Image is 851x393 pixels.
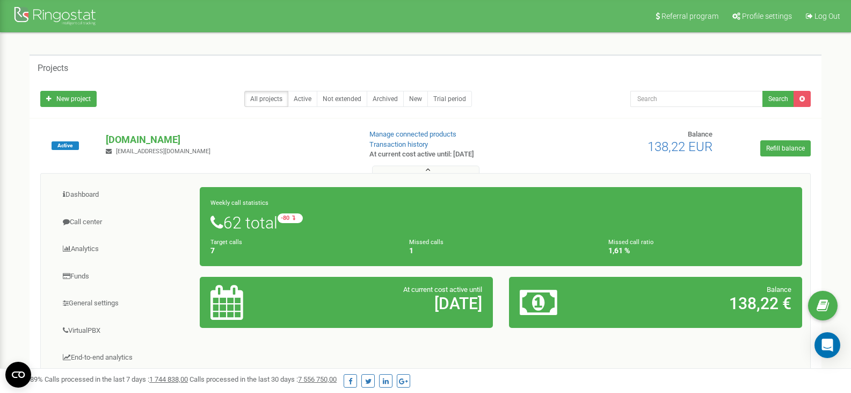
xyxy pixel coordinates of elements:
span: 138,22 EUR [648,139,712,154]
small: Weekly call statistics [210,199,268,206]
small: Target calls [210,239,242,246]
a: VirtualPBX [49,318,200,344]
h4: 1,61 % [608,247,791,255]
a: Dashboard [49,182,200,208]
span: Calls processed in the last 7 days : [45,375,188,383]
p: [DOMAIN_NAME] [106,133,352,147]
a: End-to-end analytics [49,345,200,371]
h4: 7 [210,247,394,255]
a: General settings [49,290,200,317]
span: Balance [767,285,791,294]
small: Missed calls [409,239,443,246]
span: Referral program [661,12,718,20]
h2: [DATE] [306,295,482,312]
span: At current cost active until [403,285,482,294]
span: [EMAIL_ADDRESS][DOMAIN_NAME] [116,148,210,155]
a: New [403,91,428,107]
a: All projects [244,91,288,107]
u: 1 744 838,00 [149,375,188,383]
span: Balance [688,130,712,138]
h5: Projects [38,63,68,73]
a: Transaction history [369,140,428,148]
small: Missed call ratio [608,239,653,246]
button: Search [762,91,794,107]
a: Not extended [317,91,367,107]
span: Profile settings [742,12,792,20]
u: 7 556 750,00 [298,375,337,383]
a: Archived [367,91,404,107]
div: Open Intercom Messenger [814,332,840,358]
a: Trial period [427,91,472,107]
h1: 62 total [210,213,791,232]
a: New project [40,91,97,107]
h2: 138,22 € [616,295,791,312]
a: Funds [49,263,200,290]
button: Open CMP widget [5,362,31,388]
a: Active [288,91,317,107]
span: Active [52,141,79,150]
a: Manage connected products [369,130,456,138]
span: Log Out [814,12,840,20]
a: Analytics [49,236,200,262]
span: Calls processed in the last 30 days : [190,375,337,383]
a: Refill balance [760,140,811,156]
h4: 1 [409,247,592,255]
a: Call center [49,209,200,235]
small: -80 [278,213,303,223]
input: Search [630,91,763,107]
p: At current cost active until: [DATE] [369,149,550,160]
